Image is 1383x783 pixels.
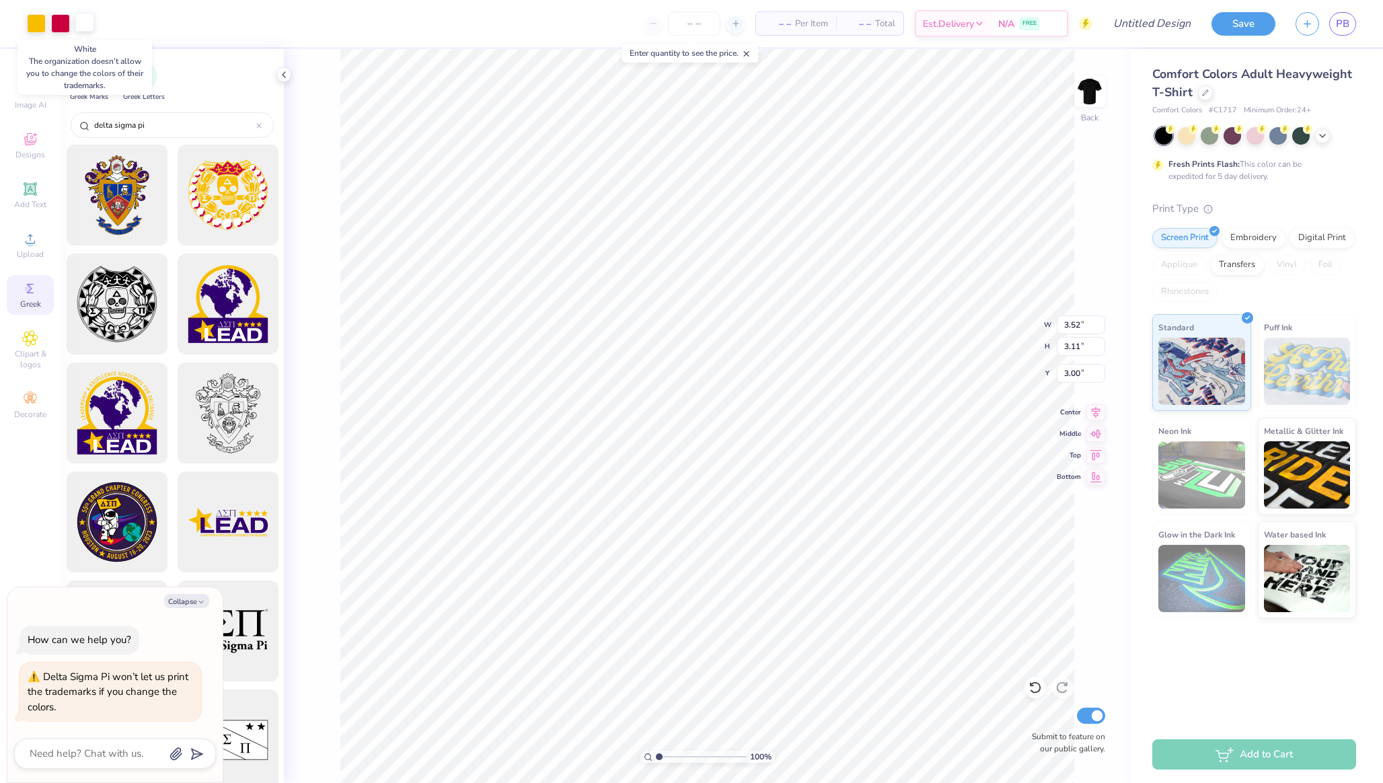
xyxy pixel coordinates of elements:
img: Metallic & Glitter Ink [1264,441,1351,509]
div: Applique [1152,255,1206,275]
span: – – [764,17,791,31]
input: Untitled Design [1102,10,1201,37]
span: Decorate [14,409,46,420]
input: Try "Alpha" [93,118,256,132]
span: Neon Ink [1158,424,1191,438]
img: Neon Ink [1158,441,1245,509]
div: Print Type [1152,201,1356,217]
span: Top [1057,451,1081,460]
div: Transfers [1210,255,1264,275]
span: Add Text [14,199,46,210]
span: Image AI [15,100,46,110]
span: Comfort Colors Adult Heavyweight T-Shirt [1152,66,1352,100]
span: Upload [17,249,44,260]
span: Glow in the Dark Ink [1158,527,1235,542]
img: Water based Ink [1264,545,1351,612]
div: White The organization doesn’t allow you to change the colors of their trademarks. [17,40,152,95]
span: PB [1336,16,1349,32]
button: Save [1211,12,1275,36]
div: How can we help you? [28,633,131,646]
input: – – [668,11,720,36]
div: Rhinestones [1152,282,1218,302]
span: Per Item [795,17,828,31]
div: Delta Sigma Pi won’t let us print the trademarks if you change the colors. [28,670,188,714]
span: Standard [1158,320,1194,334]
a: PB [1329,12,1356,36]
span: – – [844,17,871,31]
span: Designs [15,149,45,160]
span: FREE [1022,19,1037,28]
label: Submit to feature on our public gallery. [1024,731,1105,755]
span: # C1717 [1209,105,1237,116]
span: 100 % [750,751,772,763]
span: Middle [1057,429,1081,439]
div: This color can be expedited for 5 day delivery. [1168,158,1334,182]
span: Est. Delivery [923,17,974,31]
div: Screen Print [1152,228,1218,248]
span: Water based Ink [1264,527,1326,542]
span: Comfort Colors [1152,105,1202,116]
span: Minimum Order: 24 + [1244,105,1311,116]
span: Bottom [1057,472,1081,482]
img: Puff Ink [1264,338,1351,405]
span: N/A [998,17,1014,31]
img: Back [1076,78,1103,105]
div: Digital Print [1289,228,1355,248]
span: Puff Ink [1264,320,1292,334]
div: Enter quantity to see the price. [622,44,759,63]
img: Standard [1158,338,1245,405]
span: Total [875,17,895,31]
img: Glow in the Dark Ink [1158,545,1245,612]
div: Foil [1310,255,1341,275]
span: Clipart & logos [7,348,54,370]
span: Center [1057,408,1081,417]
div: Back [1081,112,1098,124]
div: Vinyl [1268,255,1306,275]
button: Collapse [164,594,209,608]
span: Metallic & Glitter Ink [1264,424,1343,438]
div: Embroidery [1222,228,1285,248]
strong: Fresh Prints Flash: [1168,159,1240,170]
span: Greek [20,299,41,309]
